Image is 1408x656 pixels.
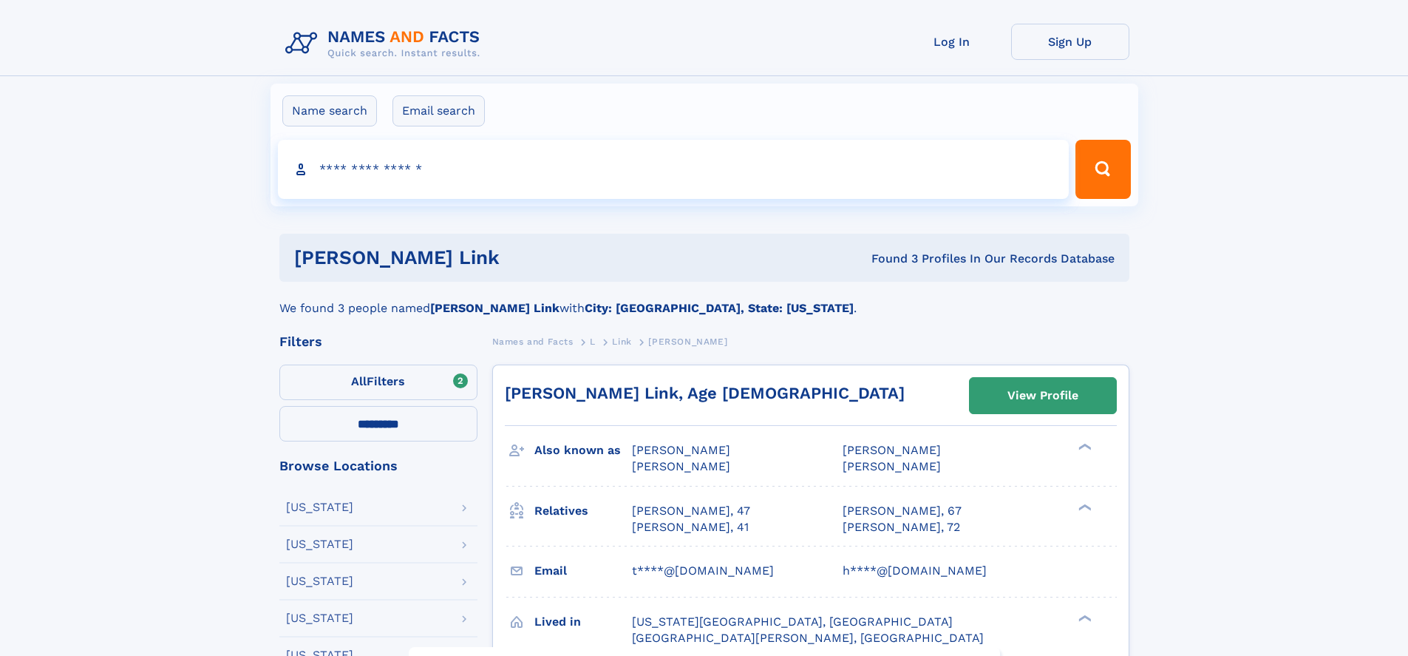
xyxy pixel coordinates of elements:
[648,337,727,347] span: [PERSON_NAME]
[1075,613,1092,623] div: ❯
[286,575,353,587] div: [US_STATE]
[505,384,905,402] a: [PERSON_NAME] Link, Age [DEMOGRAPHIC_DATA]
[970,378,1116,413] a: View Profile
[585,301,854,315] b: City: [GEOGRAPHIC_DATA], State: [US_STATE]
[279,365,477,400] label: Filters
[279,282,1129,317] div: We found 3 people named with .
[492,332,574,351] a: Names and Facts
[286,612,353,624] div: [US_STATE]
[286,501,353,513] div: [US_STATE]
[612,332,631,351] a: Link
[279,459,477,473] div: Browse Locations
[279,24,492,64] img: Logo Names and Facts
[632,631,984,645] span: [GEOGRAPHIC_DATA][PERSON_NAME], [GEOGRAPHIC_DATA]
[1011,24,1129,60] a: Sign Up
[282,95,377,126] label: Name search
[632,519,749,535] a: [PERSON_NAME], 41
[1075,140,1130,199] button: Search Button
[685,251,1115,267] div: Found 3 Profiles In Our Records Database
[843,519,960,535] a: [PERSON_NAME], 72
[632,615,953,629] span: [US_STATE][GEOGRAPHIC_DATA], [GEOGRAPHIC_DATA]
[1075,442,1092,452] div: ❯
[279,335,477,348] div: Filters
[286,538,353,550] div: [US_STATE]
[632,443,730,457] span: [PERSON_NAME]
[351,374,367,388] span: All
[430,301,560,315] b: [PERSON_NAME] Link
[278,140,1069,199] input: search input
[632,503,750,519] a: [PERSON_NAME], 47
[1075,502,1092,512] div: ❯
[534,558,632,584] h3: Email
[534,609,632,635] h3: Lived in
[893,24,1011,60] a: Log In
[1007,379,1078,413] div: View Profile
[843,503,962,519] a: [PERSON_NAME], 67
[294,248,686,267] h1: [PERSON_NAME] Link
[534,498,632,524] h3: Relatives
[534,438,632,463] h3: Also known as
[590,332,596,351] a: L
[843,443,941,457] span: [PERSON_NAME]
[632,459,730,473] span: [PERSON_NAME]
[590,337,596,347] span: L
[392,95,485,126] label: Email search
[612,337,631,347] span: Link
[843,459,941,473] span: [PERSON_NAME]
